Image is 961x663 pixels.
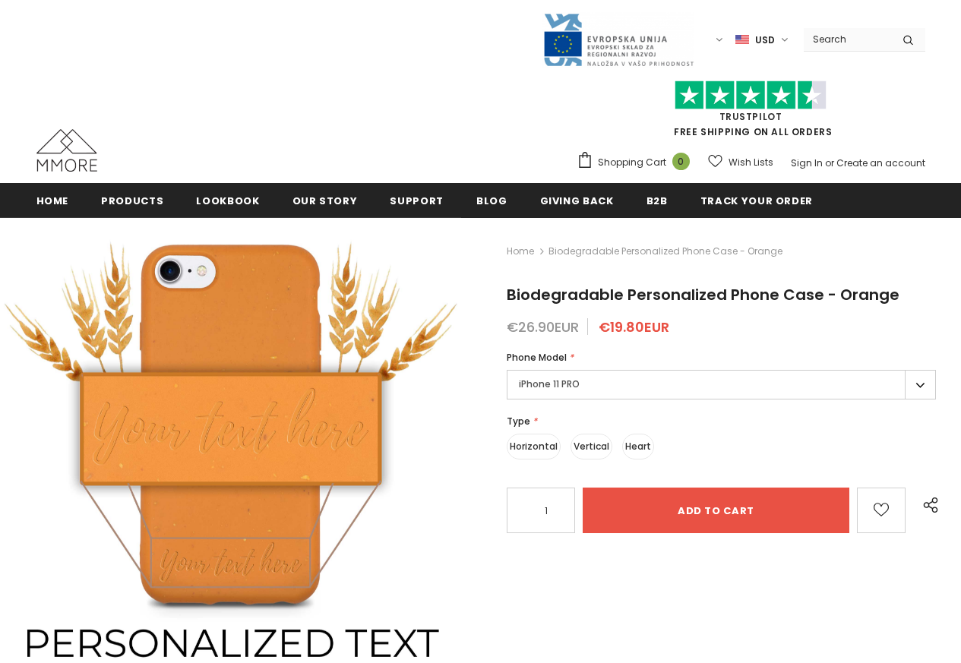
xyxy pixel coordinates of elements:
[675,81,827,110] img: Trust Pilot Stars
[507,242,534,260] a: Home
[700,194,813,208] span: Track your order
[571,434,612,459] label: Vertical
[101,194,163,208] span: Products
[507,284,899,305] span: Biodegradable Personalized Phone Case - Orange
[836,156,925,169] a: Create an account
[825,156,834,169] span: or
[542,12,694,68] img: Javni Razpis
[672,153,690,170] span: 0
[196,183,259,217] a: Lookbook
[507,317,579,336] span: €26.90EUR
[548,242,782,260] span: Biodegradable Personalized Phone Case - Orange
[729,155,773,170] span: Wish Lists
[708,149,773,175] a: Wish Lists
[598,155,666,170] span: Shopping Cart
[646,183,668,217] a: B2B
[646,194,668,208] span: B2B
[507,434,561,459] label: Horizontal
[507,370,936,399] label: iPhone 11 PRO
[292,183,358,217] a: Our Story
[507,415,530,428] span: Type
[804,28,891,50] input: Search Site
[101,183,163,217] a: Products
[542,33,694,46] a: Javni Razpis
[719,110,782,123] a: Trustpilot
[622,434,654,459] label: Heart
[791,156,823,169] a: Sign In
[36,194,69,208] span: Home
[735,33,749,46] img: USD
[540,194,614,208] span: Giving back
[577,87,925,138] span: FREE SHIPPING ON ALL ORDERS
[700,183,813,217] a: Track your order
[755,33,775,48] span: USD
[36,183,69,217] a: Home
[196,194,259,208] span: Lookbook
[390,183,444,217] a: support
[507,351,567,364] span: Phone Model
[540,183,614,217] a: Giving back
[390,194,444,208] span: support
[292,194,358,208] span: Our Story
[599,317,669,336] span: €19.80EUR
[577,151,697,174] a: Shopping Cart 0
[476,183,507,217] a: Blog
[476,194,507,208] span: Blog
[36,129,97,172] img: MMORE Cases
[583,488,849,533] input: Add to cart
